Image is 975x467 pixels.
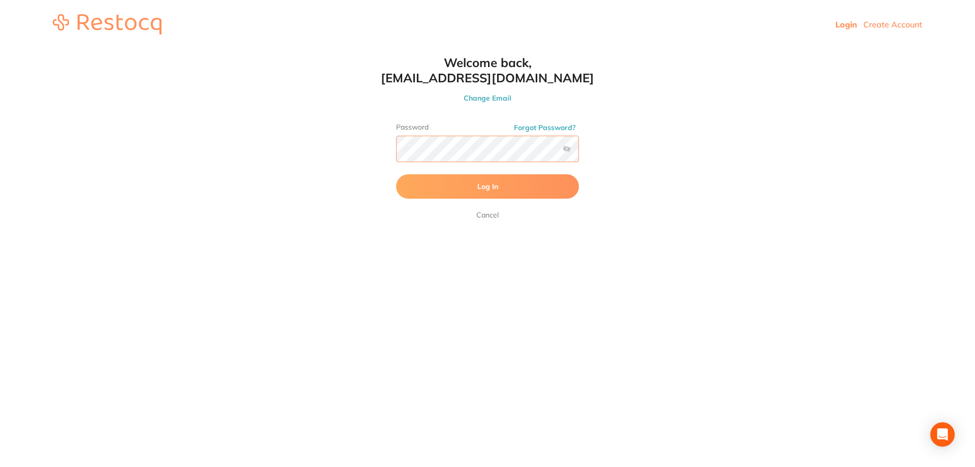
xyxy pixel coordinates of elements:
[477,182,498,191] span: Log In
[376,55,599,85] h1: Welcome back, [EMAIL_ADDRESS][DOMAIN_NAME]
[835,19,857,29] a: Login
[474,209,501,221] a: Cancel
[930,422,955,447] div: Open Intercom Messenger
[396,174,579,199] button: Log In
[53,14,161,35] img: restocq_logo.svg
[511,123,579,132] button: Forgot Password?
[863,19,922,29] a: Create Account
[396,123,579,132] label: Password
[376,94,599,103] button: Change Email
